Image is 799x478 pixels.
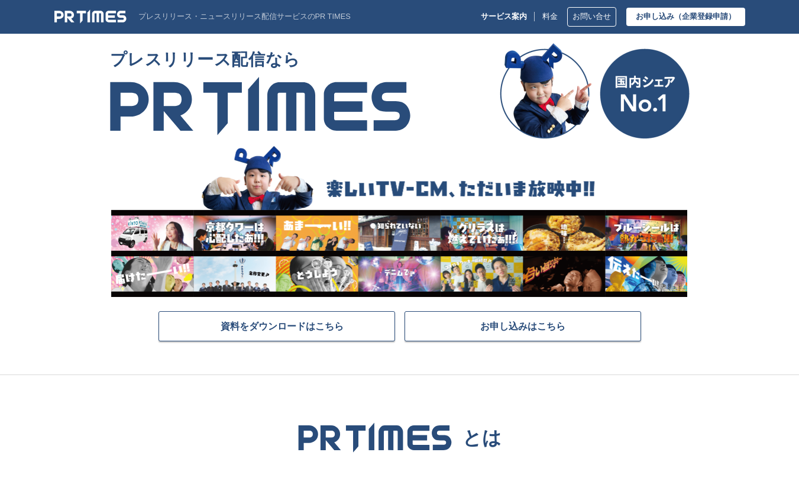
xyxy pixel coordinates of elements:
[462,426,502,449] p: とは
[481,12,527,21] p: サービス案内
[542,12,558,21] a: 料金
[158,311,395,341] a: 資料をダウンロードはこちら
[405,311,641,341] a: お申し込みはこちら
[138,12,351,21] p: プレスリリース・ニュースリリース配信サービスのPR TIMES
[221,320,344,332] span: 資料をダウンロードはこちら
[674,12,736,21] span: （企業登録申請）
[500,43,690,139] img: 国内シェア No.1
[297,422,452,453] img: PR TIMES
[626,8,745,26] a: お申し込み（企業登録申請）
[110,43,410,76] span: プレスリリース配信なら
[54,9,127,24] img: PR TIMES
[110,144,687,297] img: 楽しいTV-CM、ただいま放映中!!
[567,7,616,27] a: お問い合せ
[110,76,410,135] img: PR TIMES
